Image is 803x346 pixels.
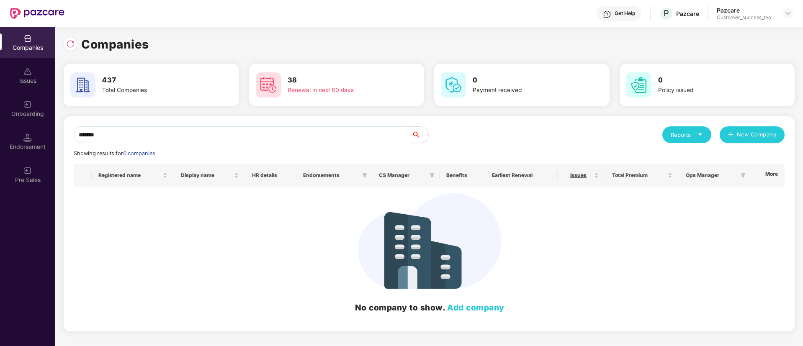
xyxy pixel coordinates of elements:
[605,164,679,187] th: Total Premium
[98,172,161,179] span: Registered name
[441,72,466,97] img: svg+xml;base64,PHN2ZyB4bWxucz0iaHR0cDovL3d3dy53My5vcmcvMjAwMC9zdmciIHdpZHRoPSI2MCIgaGVpZ2h0PSI2MC...
[288,86,393,95] div: Renewal in next 60 days
[603,10,611,18] img: svg+xml;base64,PHN2ZyBpZD0iSGVscC0zMngzMiIgeG1sbnM9Imh0dHA6Ly93d3cudzMub3JnLzIwMDAvc3ZnIiB3aWR0aD...
[411,131,428,138] span: search
[664,8,669,18] span: P
[447,302,504,313] a: Add company
[428,170,436,180] span: filter
[358,193,501,289] img: svg+xml;base64,PHN2ZyB4bWxucz0iaHR0cDovL3d3dy53My5vcmcvMjAwMC9zdmciIHdpZHRoPSIzNDIiIGhlaWdodD0iMj...
[671,131,703,139] div: Reports
[558,164,606,187] th: Issues
[626,72,651,97] img: svg+xml;base64,PHN2ZyB4bWxucz0iaHR0cDovL3d3dy53My5vcmcvMjAwMC9zdmciIHdpZHRoPSI2MCIgaGVpZ2h0PSI2MC...
[615,10,635,17] div: Get Help
[256,72,281,97] img: svg+xml;base64,PHN2ZyB4bWxucz0iaHR0cDovL3d3dy53My5vcmcvMjAwMC9zdmciIHdpZHRoPSI2MCIgaGVpZ2h0PSI2MC...
[23,34,32,43] img: svg+xml;base64,PHN2ZyBpZD0iQ29tcGFuaWVzIiB4bWxucz0iaHR0cDovL3d3dy53My5vcmcvMjAwMC9zdmciIHdpZHRoPS...
[81,35,149,54] h1: Companies
[750,164,785,187] th: More
[74,150,157,156] span: Showing results for
[717,14,775,21] div: Customer_success_team_lead
[10,8,64,19] img: New Pazcare Logo
[379,172,426,179] span: CS Manager
[697,132,703,137] span: caret-down
[676,10,699,18] div: Pazcare
[473,75,578,86] h3: 0
[102,75,208,86] h3: 437
[174,164,245,187] th: Display name
[123,150,157,156] span: 0 companies.
[23,100,32,109] img: svg+xml;base64,PHN2ZyB3aWR0aD0iMjAiIGhlaWdodD0iMjAiIHZpZXdCb3g9IjAgMCAyMCAyMCIgZmlsbD0ibm9uZSIgeG...
[485,164,557,187] th: Earliest Renewal
[739,170,747,180] span: filter
[70,72,95,97] img: svg+xml;base64,PHN2ZyB4bWxucz0iaHR0cDovL3d3dy53My5vcmcvMjAwMC9zdmciIHdpZHRoPSI2MCIgaGVpZ2h0PSI2MC...
[658,86,764,95] div: Policy issued
[785,10,791,17] img: svg+xml;base64,PHN2ZyBpZD0iRHJvcGRvd24tMzJ4MzIiIHhtbG5zPSJodHRwOi8vd3d3LnczLm9yZy8yMDAwL3N2ZyIgd2...
[288,75,393,86] h3: 38
[181,172,232,179] span: Display name
[23,167,32,175] img: svg+xml;base64,PHN2ZyB3aWR0aD0iMjAiIGhlaWdodD0iMjAiIHZpZXdCb3g9IjAgMCAyMCAyMCIgZmlsbD0ibm9uZSIgeG...
[245,164,297,187] th: HR details
[440,164,485,187] th: Benefits
[23,133,32,142] img: svg+xml;base64,PHN2ZyB3aWR0aD0iMTQuNSIgaGVpZ2h0PSIxNC41IiB2aWV3Qm94PSIwIDAgMTYgMTYiIGZpbGw9Im5vbm...
[741,173,746,178] span: filter
[66,40,75,48] img: svg+xml;base64,PHN2ZyBpZD0iUmVsb2FkLTMyeDMyIiB4bWxucz0iaHR0cDovL3d3dy53My5vcmcvMjAwMC9zdmciIHdpZH...
[303,172,358,179] span: Endorsements
[473,86,578,95] div: Payment received
[728,132,734,138] span: plus
[23,67,32,76] img: svg+xml;base64,PHN2ZyBpZD0iSXNzdWVzX2Rpc2FibGVkIiB4bWxucz0iaHR0cDovL3d3dy53My5vcmcvMjAwMC9zdmciIH...
[717,6,775,14] div: Pazcare
[92,164,174,187] th: Registered name
[737,131,777,139] span: New Company
[362,173,367,178] span: filter
[720,126,785,143] button: plusNew Company
[80,301,779,314] h2: No company to show.
[612,172,666,179] span: Total Premium
[430,173,435,178] span: filter
[658,75,764,86] h3: 0
[686,172,737,179] span: Ops Manager
[564,172,593,179] span: Issues
[411,126,429,143] button: search
[360,170,369,180] span: filter
[102,86,208,95] div: Total Companies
